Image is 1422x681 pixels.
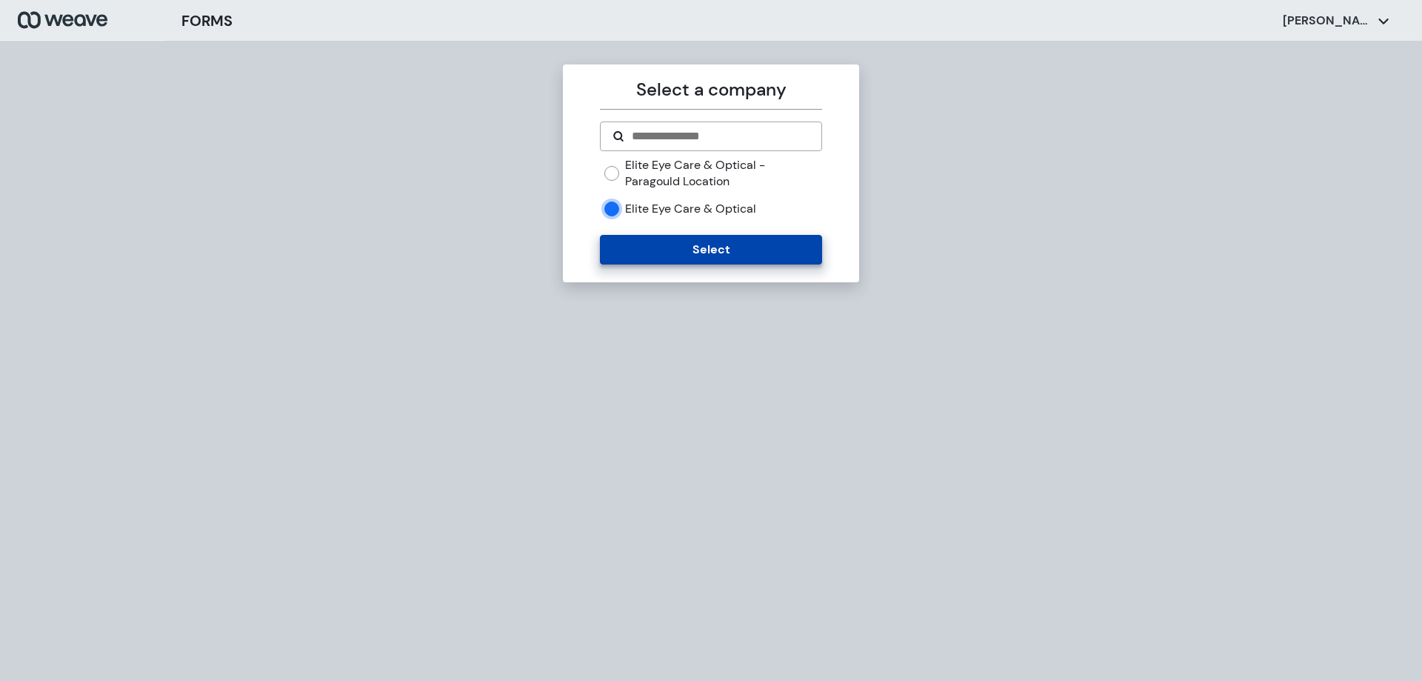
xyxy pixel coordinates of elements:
[630,127,809,145] input: Search
[625,201,756,217] label: Elite Eye Care & Optical
[600,76,821,103] p: Select a company
[600,235,821,265] button: Select
[181,10,233,32] h3: FORMS
[1283,13,1372,29] p: [PERSON_NAME]
[625,157,821,189] label: Elite Eye Care & Optical - Paragould Location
